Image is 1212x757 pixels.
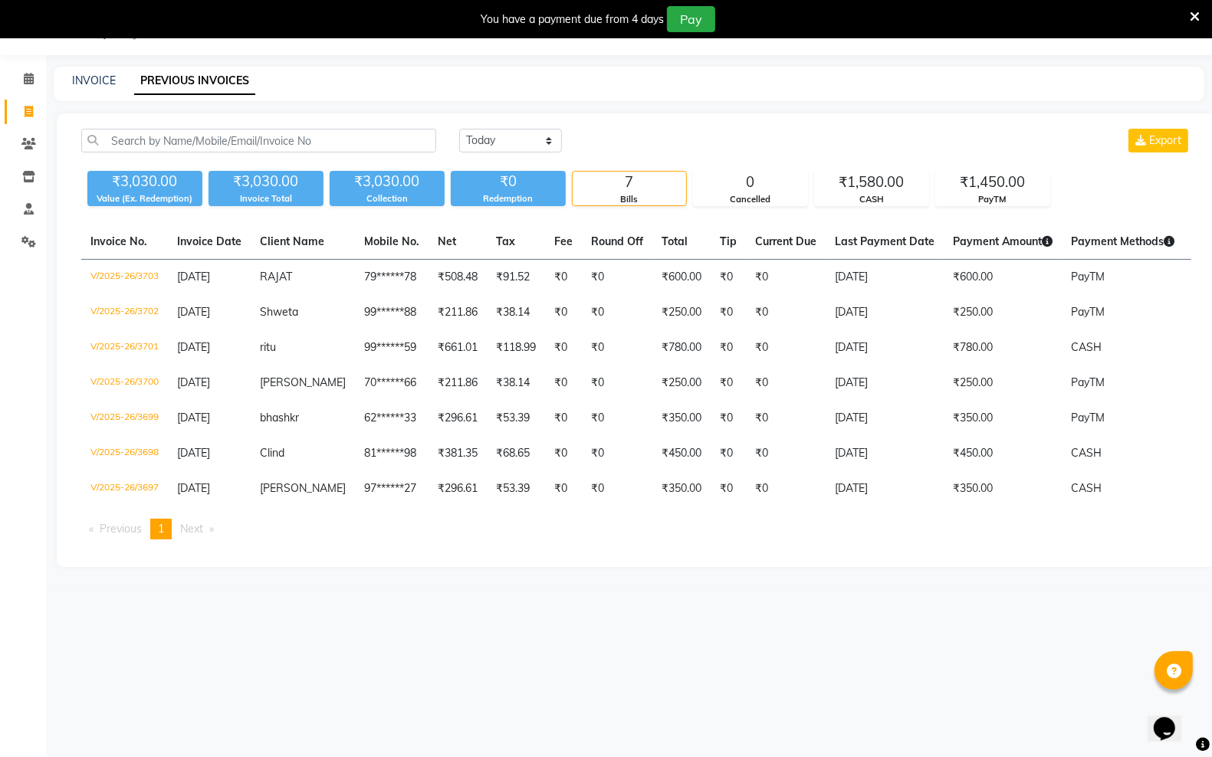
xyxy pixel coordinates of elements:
span: [DATE] [177,305,210,319]
td: ₹661.01 [429,330,487,365]
td: ₹68.65 [487,436,545,471]
div: PayTM [936,193,1049,206]
a: INVOICE [72,74,116,87]
td: ₹0 [746,471,826,506]
td: ₹0 [746,330,826,365]
td: ₹0 [582,295,652,330]
span: Net [438,234,456,248]
td: ₹0 [711,295,746,330]
span: PayTM [1071,270,1105,283]
span: [DATE] [177,446,210,460]
span: Fee [554,234,573,248]
div: ₹0 [451,171,566,192]
td: ₹250.00 [652,295,711,330]
span: [DATE] [177,270,210,283]
span: Current Due [755,234,816,248]
div: 0 [694,172,807,193]
td: ₹0 [746,436,826,471]
td: ₹250.00 [652,365,711,401]
input: Search by Name/Mobile/Email/Invoice No [81,129,436,152]
span: Invoice No. [90,234,147,248]
td: ₹600.00 [944,260,1062,296]
td: ₹0 [545,365,582,401]
div: Invoice Total [209,192,324,205]
td: ₹0 [582,330,652,365]
td: ₹0 [711,330,746,365]
td: V/2025-26/3698 [81,436,168,471]
span: bhashkr [260,411,299,424]
td: ₹296.61 [429,471,487,506]
span: [PERSON_NAME] [260,481,346,495]
td: ₹211.86 [429,365,487,401]
td: ₹350.00 [944,401,1062,436]
td: ₹0 [545,401,582,436]
td: ₹350.00 [944,471,1062,506]
div: ₹3,030.00 [209,171,324,192]
td: [DATE] [826,260,944,296]
td: ₹0 [545,260,582,296]
td: ₹0 [711,260,746,296]
td: ₹0 [582,401,652,436]
td: ₹0 [582,471,652,506]
td: ₹250.00 [944,295,1062,330]
div: Redemption [451,192,566,205]
td: ₹0 [582,436,652,471]
td: ₹296.61 [429,401,487,436]
button: Export [1128,129,1188,152]
span: Invoice Date [177,234,241,248]
td: V/2025-26/3703 [81,260,168,296]
td: ₹0 [711,436,746,471]
button: Pay [667,6,715,32]
iframe: chat widget [1148,696,1197,742]
span: Payment Amount [953,234,1053,248]
span: [DATE] [177,375,210,389]
span: Total [662,234,688,248]
span: Next [180,522,203,536]
td: ₹600.00 [652,260,711,296]
td: ₹780.00 [652,330,711,365]
div: CASH [815,193,928,206]
span: CASH [1071,340,1102,354]
span: Tip [720,234,737,248]
td: ₹38.14 [487,295,545,330]
div: ₹3,030.00 [330,171,445,192]
td: [DATE] [826,330,944,365]
span: PayTM [1071,411,1105,424]
div: ₹1,450.00 [936,172,1049,193]
td: V/2025-26/3702 [81,295,168,330]
span: Previous [100,522,142,536]
nav: Pagination [81,519,1191,539]
span: Tax [496,234,515,248]
td: ₹0 [711,471,746,506]
td: ₹53.39 [487,471,545,506]
div: Cancelled [694,193,807,206]
div: Collection [330,192,445,205]
td: V/2025-26/3701 [81,330,168,365]
td: [DATE] [826,401,944,436]
td: V/2025-26/3697 [81,471,168,506]
td: ₹250.00 [944,365,1062,401]
td: ₹0 [545,436,582,471]
td: [DATE] [826,295,944,330]
div: You have a payment due from 4 days [481,11,664,28]
div: ₹3,030.00 [87,171,202,192]
span: 1 [158,522,164,536]
td: [DATE] [826,436,944,471]
td: ₹350.00 [652,401,711,436]
td: ₹0 [545,330,582,365]
span: PayTM [1071,375,1105,389]
span: CASH [1071,446,1102,460]
td: ₹381.35 [429,436,487,471]
td: ₹0 [711,401,746,436]
span: Export [1149,133,1181,147]
td: ₹118.99 [487,330,545,365]
td: ₹0 [711,365,746,401]
span: Payment Methods [1071,234,1174,248]
td: ₹780.00 [944,330,1062,365]
td: ₹350.00 [652,471,711,506]
div: Value (Ex. Redemption) [87,192,202,205]
td: ₹0 [746,295,826,330]
td: ₹0 [746,260,826,296]
td: [DATE] [826,365,944,401]
div: 7 [573,172,686,193]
